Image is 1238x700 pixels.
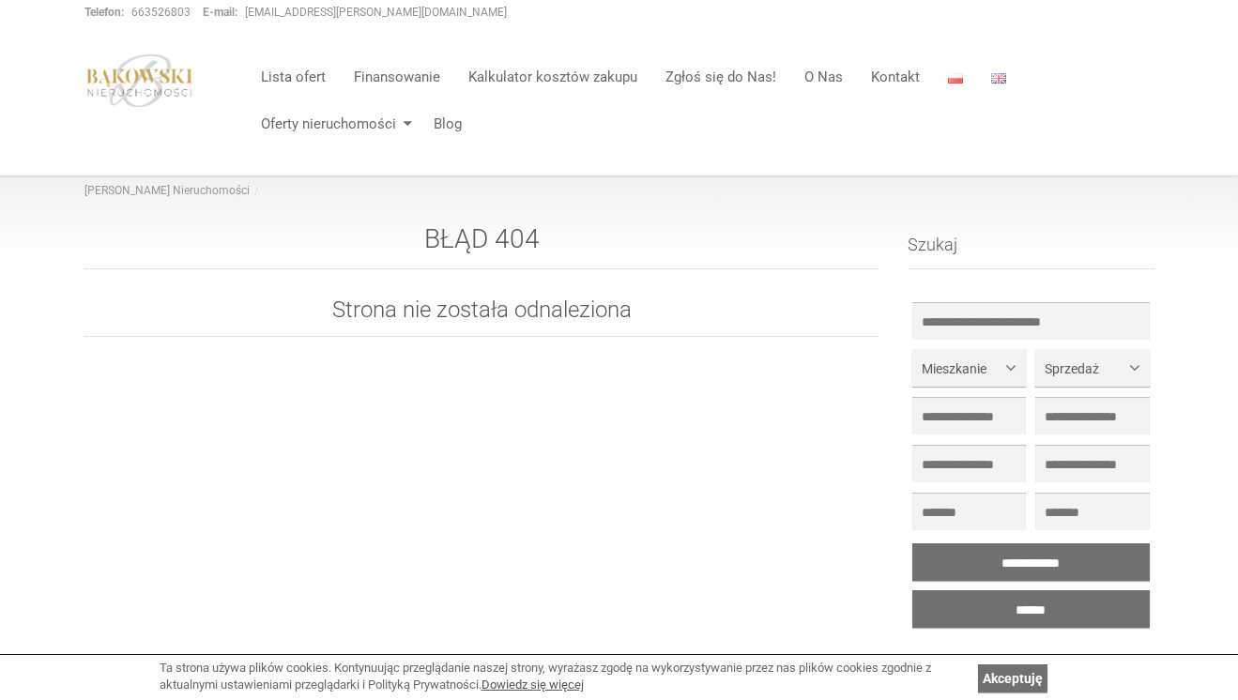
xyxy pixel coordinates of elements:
h3: Szukaj [908,236,1154,269]
h1: BŁĄD 404 [84,225,880,269]
a: Kontakt [857,58,934,96]
a: Akceptuję [978,664,1047,692]
a: Oferty nieruchomości [247,105,420,143]
a: Kalkulator kosztów zakupu [454,58,651,96]
a: O Nas [790,58,857,96]
span: Mieszkanie [922,359,1002,378]
img: Polski [948,73,963,84]
h2: Strona nie została odnaleziona [84,297,880,337]
span: Sprzedaż [1045,359,1125,378]
a: [PERSON_NAME] Nieruchomości [84,184,250,197]
strong: Telefon: [84,6,124,19]
img: logo [84,53,195,108]
div: Ta strona używa plików cookies. Kontynuując przeglądanie naszej strony, wyrażasz zgodę na wykorzy... [160,660,969,694]
button: Mieszkanie [912,349,1026,387]
a: Lista ofert [247,58,340,96]
button: Sprzedaż [1035,349,1149,387]
a: 663526803 [131,6,191,19]
a: Blog [420,105,462,143]
img: English [991,73,1006,84]
a: [EMAIL_ADDRESS][PERSON_NAME][DOMAIN_NAME] [245,6,507,19]
strong: E-mail: [203,6,237,19]
a: Zgłoś się do Nas! [651,58,790,96]
a: Dowiedz się więcej [481,677,584,692]
a: Finansowanie [340,58,454,96]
